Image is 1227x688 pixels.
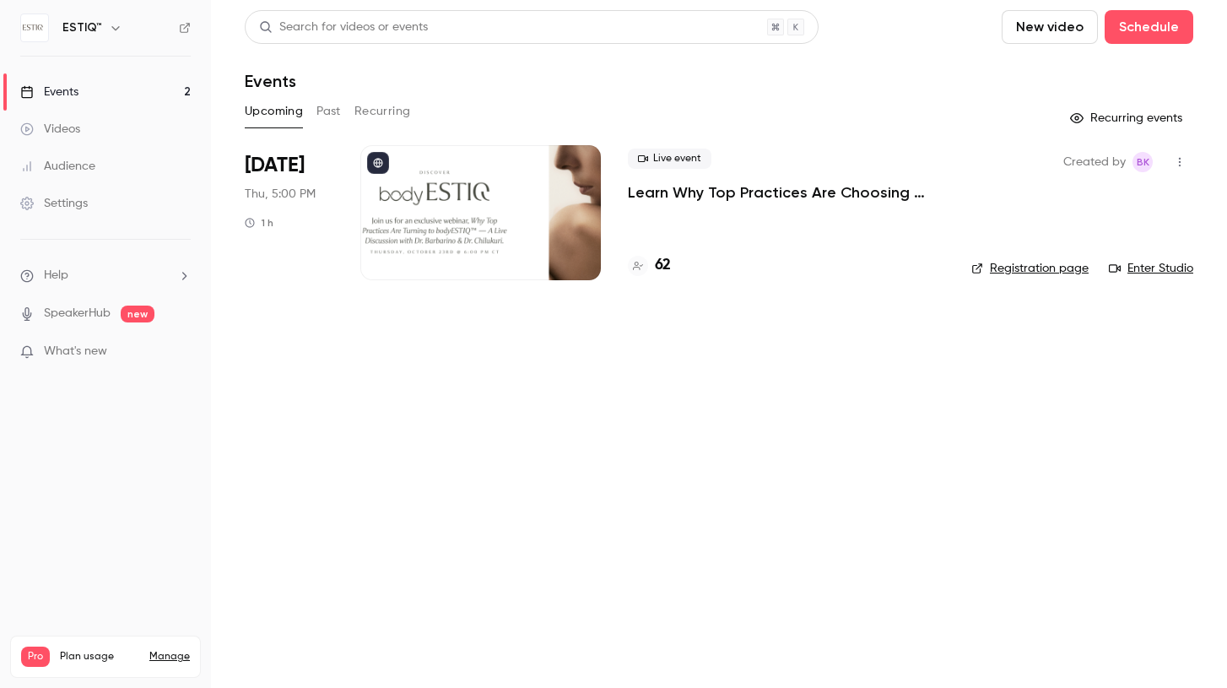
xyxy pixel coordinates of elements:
a: Enter Studio [1109,260,1193,277]
a: Registration page [971,260,1089,277]
button: New video [1002,10,1098,44]
a: Manage [149,650,190,664]
span: Created by [1063,152,1126,172]
a: SpeakerHub [44,305,111,322]
span: Thu, 5:00 PM [245,186,316,203]
div: Search for videos or events [259,19,428,36]
h6: ESTIQ™ [62,19,102,36]
button: Recurring events [1062,105,1193,132]
span: Live event [628,149,711,169]
h1: Events [245,71,296,91]
button: Upcoming [245,98,303,125]
div: Audience [20,158,95,175]
button: Schedule [1105,10,1193,44]
span: new [121,306,154,322]
button: Past [316,98,341,125]
div: Oct 23 Thu, 6:00 PM (America/Chicago) [245,145,333,280]
span: [DATE] [245,152,305,179]
h4: 62 [655,254,671,277]
div: 1 h [245,216,273,230]
a: Learn Why Top Practices Are Choosing bodyESTIQ™ — A Live Discussion with [PERSON_NAME] & [PERSON_... [628,182,944,203]
span: Plan usage [60,650,139,664]
div: Videos [20,121,80,138]
div: Events [20,84,78,100]
span: Pro [21,647,50,667]
button: Recurring [354,98,411,125]
div: Settings [20,195,88,212]
span: BK [1137,152,1149,172]
span: Brian Kirk [1132,152,1153,172]
a: 62 [628,254,671,277]
span: Help [44,267,68,284]
li: help-dropdown-opener [20,267,191,284]
img: ESTIQ™ [21,14,48,41]
span: What's new [44,343,107,360]
iframe: Noticeable Trigger [170,344,191,360]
